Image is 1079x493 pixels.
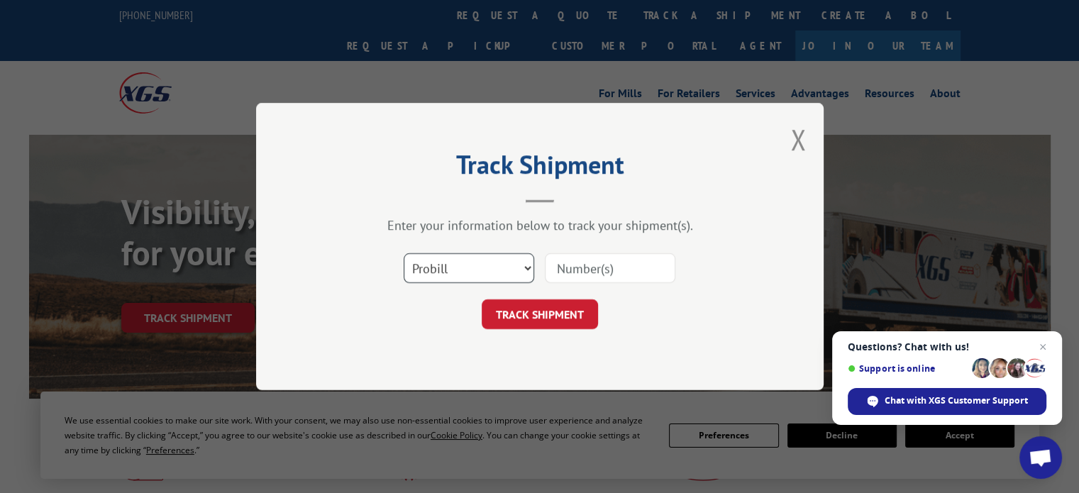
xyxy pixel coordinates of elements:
[790,121,806,158] button: Close modal
[327,155,753,182] h2: Track Shipment
[482,299,598,329] button: TRACK SHIPMENT
[1034,338,1051,355] span: Close chat
[545,253,675,283] input: Number(s)
[1019,436,1062,479] div: Open chat
[327,217,753,233] div: Enter your information below to track your shipment(s).
[848,363,967,374] span: Support is online
[885,394,1028,407] span: Chat with XGS Customer Support
[848,388,1046,415] div: Chat with XGS Customer Support
[848,341,1046,353] span: Questions? Chat with us!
